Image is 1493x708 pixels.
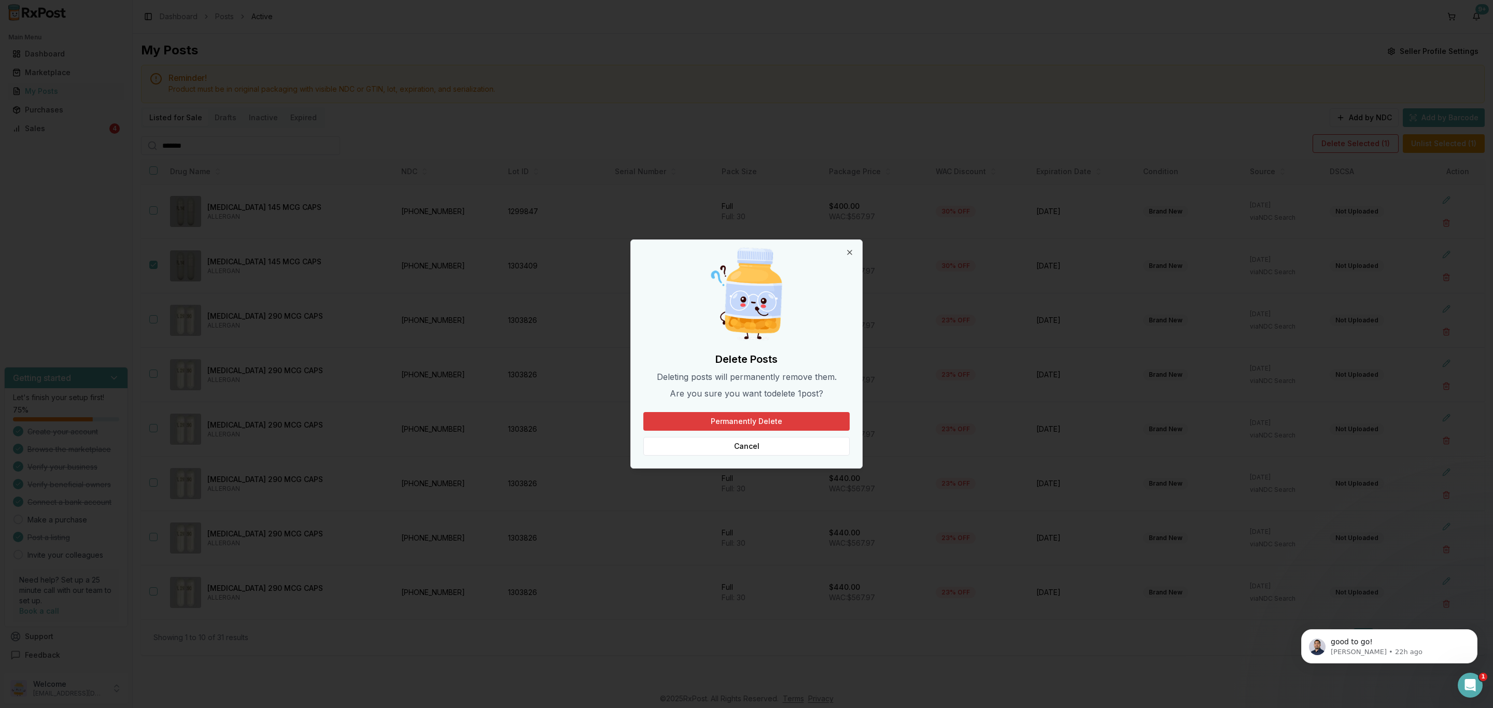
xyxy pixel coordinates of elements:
p: Are you sure you want to delete 1 post ? [643,387,850,400]
img: Curious Pill Bottle [697,244,796,344]
iframe: Intercom live chat [1458,673,1483,698]
button: Permanently Delete [643,412,850,431]
h2: Delete Posts [643,352,850,366]
button: Cancel [643,437,850,456]
span: 1 [1479,673,1487,681]
iframe: Intercom notifications message [1286,607,1493,680]
p: Deleting posts will permanently remove them. [643,371,850,383]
